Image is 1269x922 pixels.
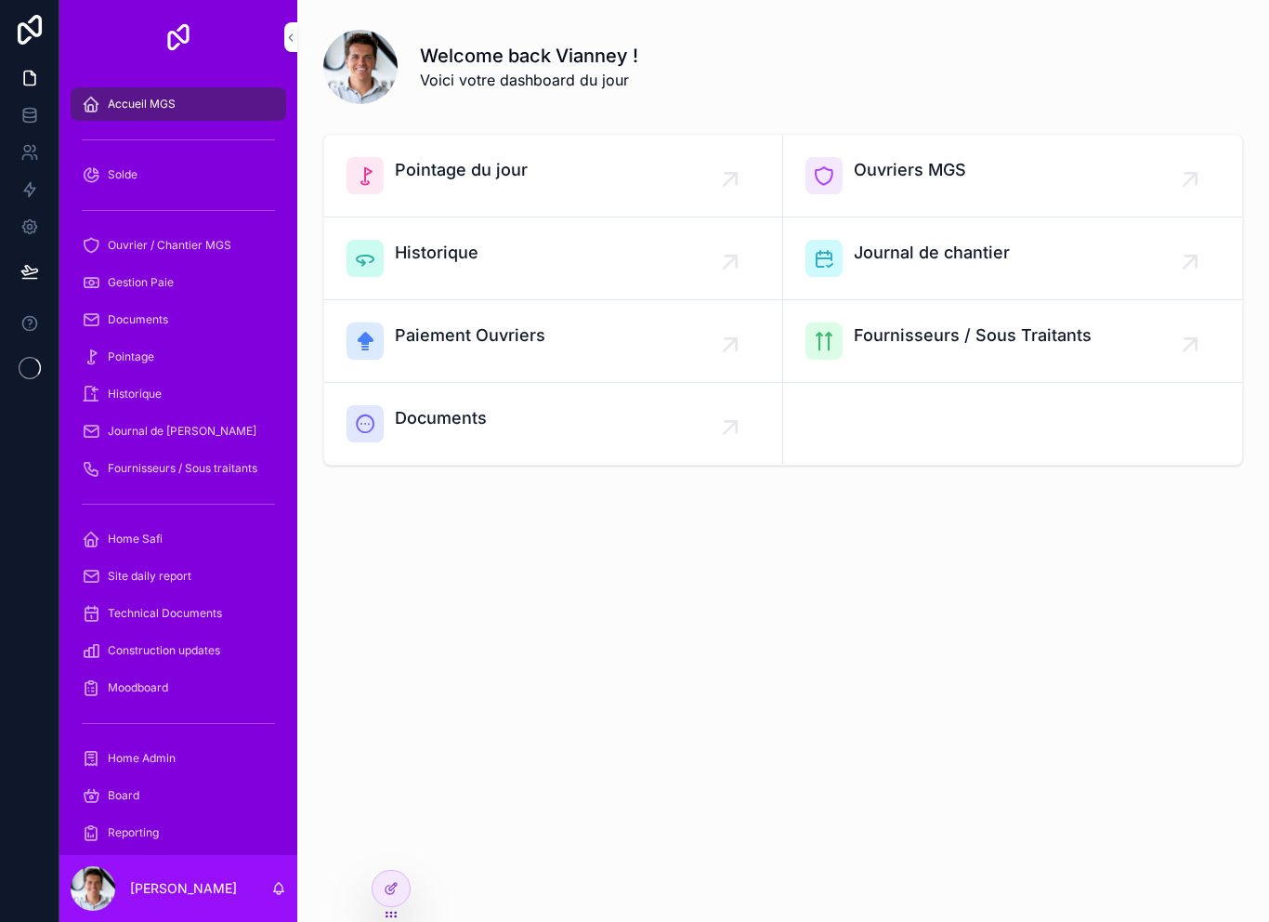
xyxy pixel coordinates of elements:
[108,387,162,402] span: Historique
[71,816,286,850] a: Reporting
[71,671,286,705] a: Moodboard
[164,22,193,52] img: App logo
[420,43,638,69] h1: Welcome back Vianney !
[108,275,174,290] span: Gestion Paie
[108,238,231,253] span: Ouvrier / Chantier MGS
[71,522,286,556] a: Home Safi
[71,742,286,775] a: Home Admin
[420,69,638,91] span: Voici votre dashboard du jour
[395,405,487,431] span: Documents
[108,680,168,695] span: Moodboard
[324,135,783,217] a: Pointage du jour
[59,74,297,855] div: scrollable content
[108,606,222,621] span: Technical Documents
[71,87,286,121] a: Accueil MGS
[71,377,286,411] a: Historique
[71,560,286,593] a: Site daily report
[395,240,478,266] span: Historique
[130,879,237,898] p: [PERSON_NAME]
[108,788,139,803] span: Board
[71,266,286,299] a: Gestion Paie
[108,751,176,766] span: Home Admin
[71,634,286,667] a: Construction updates
[71,452,286,485] a: Fournisseurs / Sous traitants
[854,240,1010,266] span: Journal de chantier
[783,135,1242,217] a: Ouvriers MGS
[324,217,783,300] a: Historique
[324,383,783,465] a: Documents
[71,415,286,448] a: Journal de [PERSON_NAME]
[395,157,528,183] span: Pointage du jour
[108,349,154,364] span: Pointage
[108,643,220,658] span: Construction updates
[71,340,286,374] a: Pointage
[783,300,1242,383] a: Fournisseurs / Sous Traitants
[108,569,191,584] span: Site daily report
[108,424,256,439] span: Journal de [PERSON_NAME]
[71,158,286,191] a: Solde
[71,303,286,336] a: Documents
[783,217,1242,300] a: Journal de chantier
[108,532,163,547] span: Home Safi
[108,167,137,182] span: Solde
[395,323,545,349] span: Paiement Ouvriers
[71,779,286,812] a: Board
[854,157,966,183] span: Ouvriers MGS
[854,323,1092,349] span: Fournisseurs / Sous Traitants
[71,229,286,262] a: Ouvrier / Chantier MGS
[108,825,159,840] span: Reporting
[324,300,783,383] a: Paiement Ouvriers
[108,97,176,112] span: Accueil MGS
[108,312,168,327] span: Documents
[71,597,286,630] a: Technical Documents
[108,461,257,476] span: Fournisseurs / Sous traitants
